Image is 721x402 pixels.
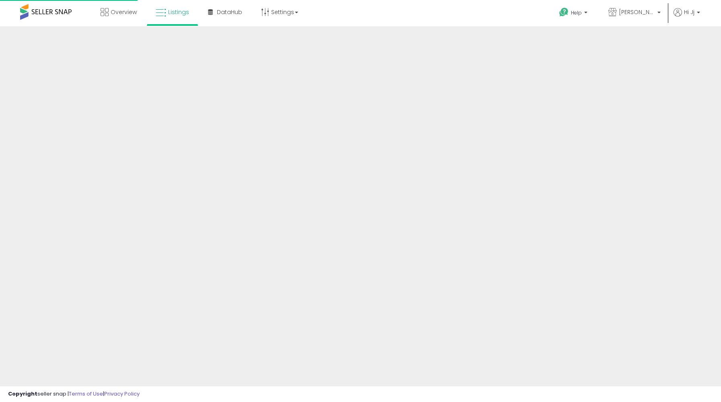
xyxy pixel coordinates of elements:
[684,8,694,16] span: Hi Jj
[168,8,189,16] span: Listings
[111,8,137,16] span: Overview
[674,8,700,26] a: Hi Jj
[217,8,242,16] span: DataHub
[571,9,582,16] span: Help
[559,7,569,17] i: Get Help
[553,1,595,26] a: Help
[619,8,655,16] span: [PERSON_NAME]'s Movies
